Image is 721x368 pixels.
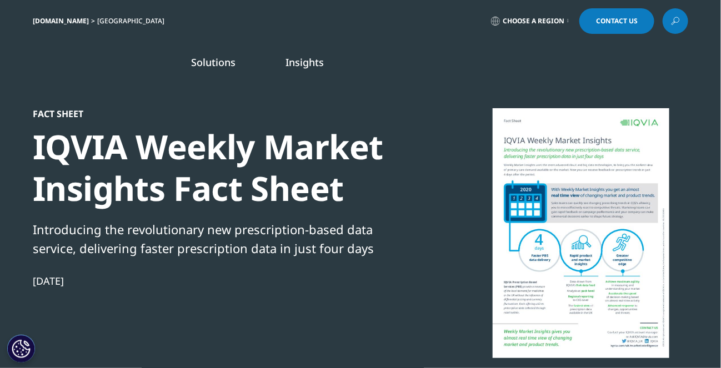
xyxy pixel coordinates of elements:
[596,18,638,24] span: Contact Us
[33,220,414,258] div: Introducing the revolutionary new prescription-based data service, delivering faster prescription...
[97,17,169,26] div: [GEOGRAPHIC_DATA]
[126,39,688,91] nav: Primary
[33,16,89,26] a: [DOMAIN_NAME]
[33,274,414,288] div: [DATE]
[33,126,414,209] div: IQVIA Weekly Market Insights Fact Sheet
[191,56,236,69] a: Solutions
[7,335,35,362] button: Cookie 设置
[503,17,564,26] span: Choose a Region
[286,56,324,69] a: Insights
[579,8,654,34] a: Contact Us
[33,108,414,119] div: Fact Sheet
